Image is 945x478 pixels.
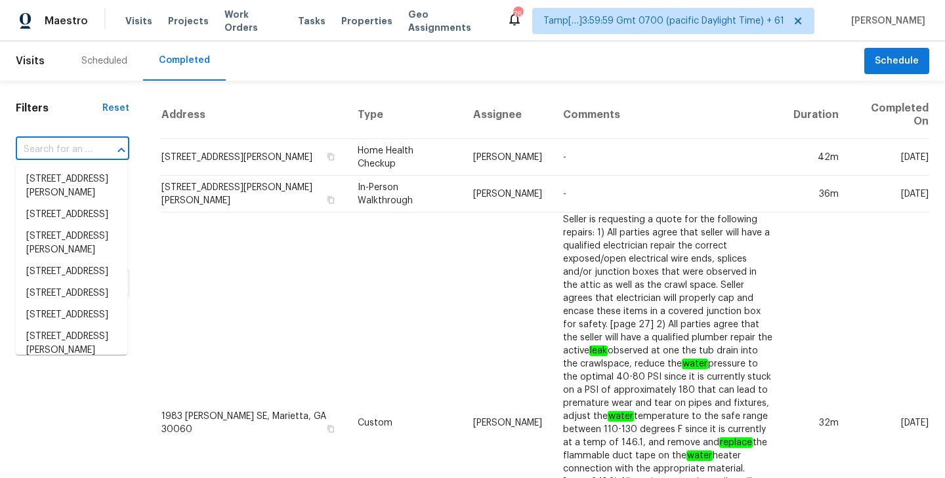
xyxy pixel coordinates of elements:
[463,91,553,139] th: Assignee
[849,91,929,139] th: Completed On
[112,141,131,159] button: Close
[849,176,929,212] td: [DATE]
[864,48,929,75] button: Schedule
[341,14,392,28] span: Properties
[161,176,347,212] td: [STREET_ADDRESS][PERSON_NAME][PERSON_NAME]
[608,411,634,422] em: water
[463,139,553,176] td: [PERSON_NAME]
[16,304,127,326] li: [STREET_ADDRESS]
[553,176,783,212] td: -
[783,139,849,176] td: 42m
[347,91,463,139] th: Type
[159,54,210,67] div: Completed
[161,139,347,176] td: [STREET_ADDRESS][PERSON_NAME]
[224,8,282,34] span: Work Orders
[543,14,784,28] span: Tamp[…]3:59:59 Gmt 0700 (pacific Daylight Time) + 61
[463,176,553,212] td: [PERSON_NAME]
[783,91,849,139] th: Duration
[589,346,608,356] em: leak
[298,16,325,26] span: Tasks
[408,8,491,34] span: Geo Assignments
[16,283,127,304] li: [STREET_ADDRESS]
[16,326,127,361] li: [STREET_ADDRESS][PERSON_NAME]
[849,139,929,176] td: [DATE]
[16,47,45,75] span: Visits
[125,14,152,28] span: Visits
[16,169,127,204] li: [STREET_ADDRESS][PERSON_NAME]
[16,102,102,115] h1: Filters
[102,102,129,115] div: Reset
[719,437,753,448] em: replace
[16,261,127,283] li: [STREET_ADDRESS]
[168,14,209,28] span: Projects
[783,176,849,212] td: 36m
[81,54,127,68] div: Scheduled
[325,423,337,435] button: Copy Address
[682,359,708,369] em: water
[686,450,713,461] em: water
[16,204,127,226] li: [STREET_ADDRESS]
[325,194,337,206] button: Copy Address
[553,139,783,176] td: -
[16,226,127,261] li: [STREET_ADDRESS][PERSON_NAME]
[875,53,919,70] span: Schedule
[347,176,463,212] td: In-Person Walkthrough
[347,139,463,176] td: Home Health Checkup
[513,8,522,21] div: 766
[16,140,93,160] input: Search for an address...
[45,14,88,28] span: Maestro
[553,91,783,139] th: Comments
[161,91,347,139] th: Address
[846,14,925,28] span: [PERSON_NAME]
[325,151,337,163] button: Copy Address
